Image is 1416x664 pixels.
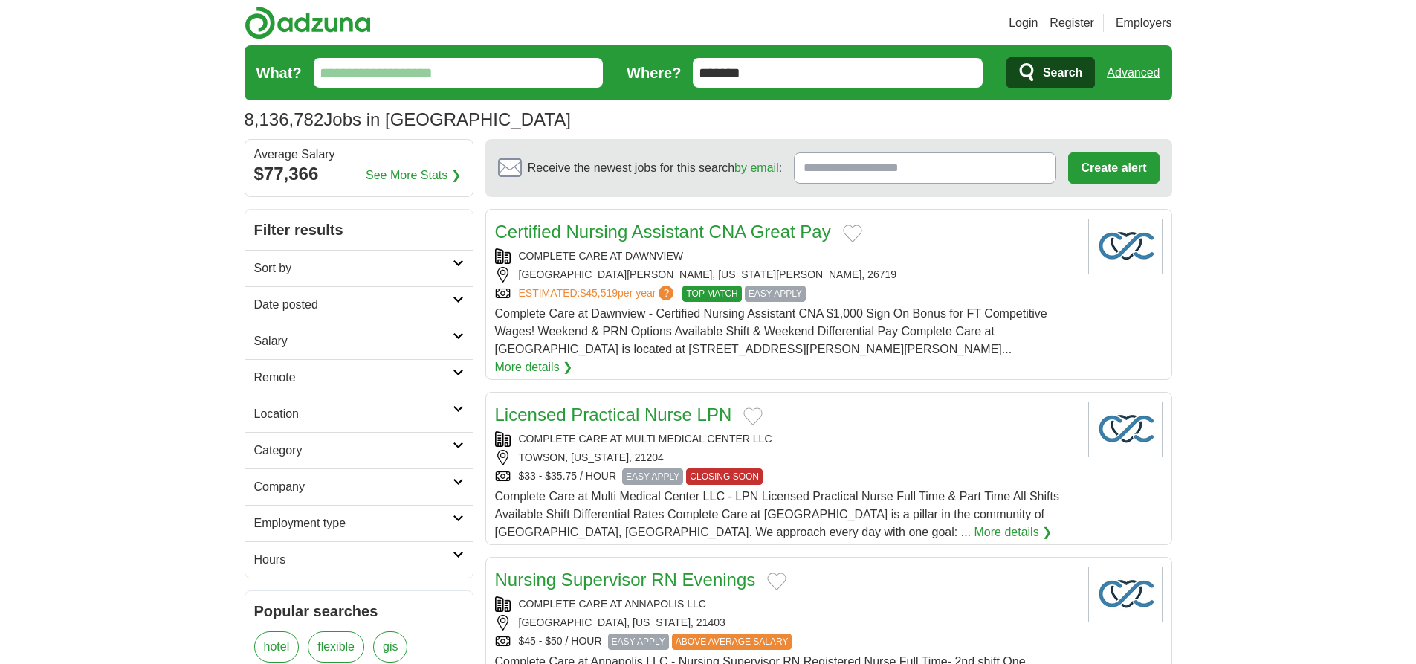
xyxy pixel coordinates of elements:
span: $45,519 [580,287,618,299]
label: Where? [627,62,681,84]
span: EASY APPLY [622,468,683,485]
span: Complete Care at Multi Medical Center LLC - LPN Licensed Practical Nurse Full Time & Part Time Al... [495,490,1059,538]
a: Hours [245,541,473,578]
a: Category [245,432,473,468]
h2: Category [254,442,453,460]
h2: Location [254,405,453,423]
span: Search [1043,58,1082,88]
a: More details ❯ [974,523,1052,541]
div: COMPLETE CARE AT ANNAPOLIS LLC [495,596,1076,612]
img: Company logo [1088,567,1163,622]
button: Add to favorite jobs [843,225,862,242]
a: Remote [245,359,473,396]
a: ESTIMATED:$45,519per year? [519,286,677,302]
span: EASY APPLY [608,634,669,650]
a: Login [1009,14,1038,32]
a: Salary [245,323,473,359]
img: Company logo [1088,402,1163,457]
h2: Date posted [254,296,453,314]
span: TOP MATCH [682,286,741,302]
img: Company logo [1088,219,1163,274]
span: ? [659,286,673,300]
a: Licensed Practical Nurse LPN [495,404,732,425]
h2: Popular searches [254,600,464,622]
button: Add to favorite jobs [767,573,786,590]
img: Adzuna logo [245,6,371,39]
div: COMPLETE CARE AT MULTI MEDICAL CENTER LLC [495,431,1076,447]
div: $33 - $35.75 / HOUR [495,468,1076,485]
span: ABOVE AVERAGE SALARY [672,634,792,650]
div: $45 - $50 / HOUR [495,634,1076,650]
label: What? [256,62,302,84]
a: gis [373,631,407,663]
span: Complete Care at Dawnview - Certified Nursing Assistant CNA $1,000 Sign On Bonus for FT Competiti... [495,307,1047,355]
button: Search [1006,57,1095,88]
h2: Filter results [245,210,473,250]
a: hotel [254,631,300,663]
a: Company [245,468,473,505]
a: Location [245,396,473,432]
a: Employers [1116,14,1172,32]
h2: Hours [254,551,453,569]
div: TOWSON, [US_STATE], 21204 [495,450,1076,465]
button: Add to favorite jobs [743,407,763,425]
a: Date posted [245,286,473,323]
h1: Jobs in [GEOGRAPHIC_DATA] [245,109,571,129]
span: CLOSING SOON [686,468,763,485]
a: Advanced [1107,58,1160,88]
span: 8,136,782 [245,106,324,133]
h2: Employment type [254,515,453,532]
a: Register [1050,14,1094,32]
a: Sort by [245,250,473,286]
span: Receive the newest jobs for this search : [528,159,782,177]
span: EASY APPLY [745,286,806,302]
a: flexible [308,631,364,663]
a: Nursing Supervisor RN Evenings [495,570,756,590]
div: $77,366 [254,161,464,187]
div: [GEOGRAPHIC_DATA][PERSON_NAME], [US_STATE][PERSON_NAME], 26719 [495,267,1076,283]
h2: Salary [254,332,453,350]
a: by email [734,161,779,174]
h2: Company [254,478,453,496]
div: [GEOGRAPHIC_DATA], [US_STATE], 21403 [495,615,1076,631]
a: See More Stats ❯ [366,167,461,184]
a: Certified Nursing Assistant CNA Great Pay [495,222,831,242]
div: COMPLETE CARE AT DAWNVIEW [495,248,1076,264]
a: Employment type [245,505,473,541]
a: More details ❯ [495,358,573,376]
button: Create alert [1068,152,1159,184]
div: Average Salary [254,149,464,161]
h2: Sort by [254,260,453,277]
h2: Remote [254,369,453,387]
